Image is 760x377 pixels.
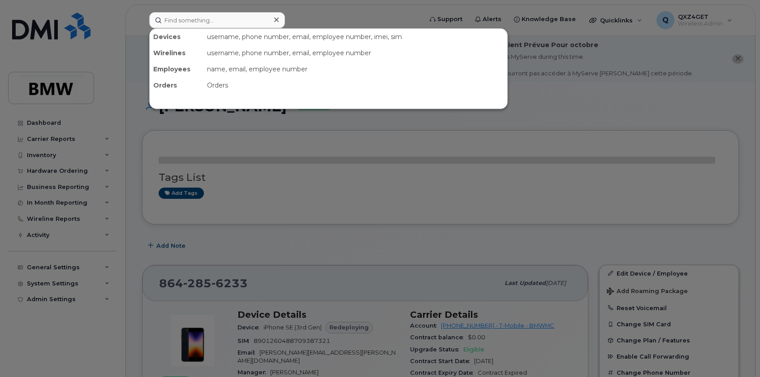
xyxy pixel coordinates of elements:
div: Employees [150,61,203,77]
div: username, phone number, email, employee number, imei, sim [203,29,507,45]
div: username, phone number, email, employee number [203,45,507,61]
div: Orders [150,77,203,93]
div: Wirelines [150,45,203,61]
div: Orders [203,77,507,93]
div: Devices [150,29,203,45]
div: name, email, employee number [203,61,507,77]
